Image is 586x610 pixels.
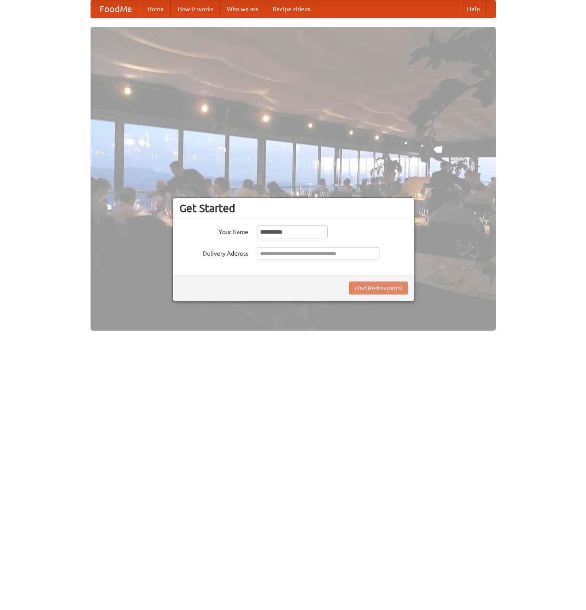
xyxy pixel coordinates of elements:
[460,0,487,18] a: Help
[179,225,248,236] label: Your Name
[141,0,171,18] a: Home
[91,0,141,18] a: FoodMe
[179,247,248,258] label: Delivery Address
[266,0,317,18] a: Recipe videos
[349,282,408,294] button: Find Restaurants!
[179,202,408,215] h3: Get Started
[171,0,220,18] a: How it works
[220,0,266,18] a: Who we are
